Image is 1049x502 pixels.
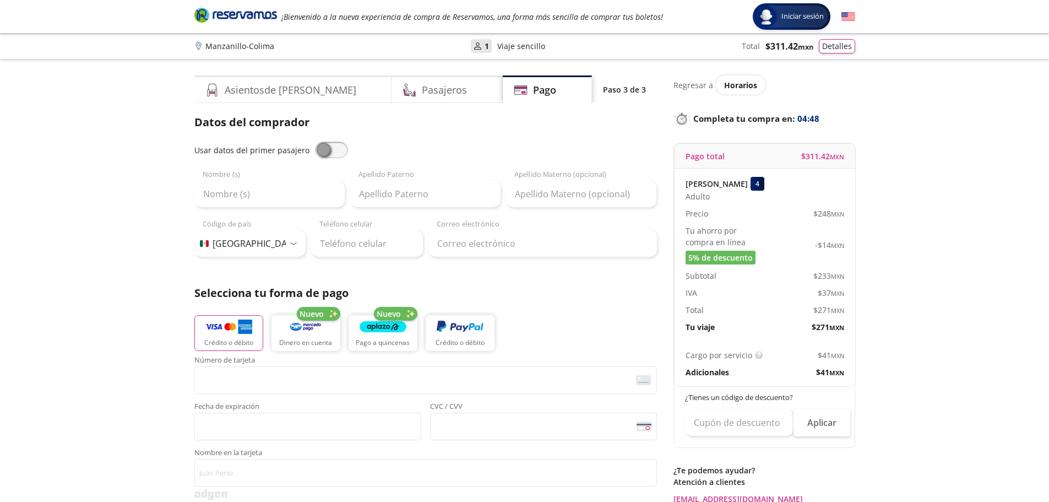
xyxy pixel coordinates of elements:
[271,315,340,351] button: Dinero en cuenta
[636,375,651,385] img: card
[686,304,704,316] p: Total
[350,180,501,208] input: Apellido Paterno
[497,40,545,52] p: Viaje sencillo
[816,366,844,378] span: $ 41
[686,208,708,219] p: Precio
[813,270,844,282] span: $ 233
[685,409,793,436] input: Cupón de descuento
[815,239,844,251] span: -$ 14
[356,338,410,348] p: Pago a quincenas
[831,306,844,315] small: MXN
[813,304,844,316] span: $ 271
[818,349,844,361] span: $ 41
[279,338,332,348] p: Dinero en cuenta
[751,177,764,191] div: 4
[506,180,656,208] input: Apellido Materno (opcional)
[194,7,277,23] i: Brand Logo
[300,308,324,320] span: Nuevo
[194,449,657,459] span: Nombre en la tarjeta
[200,240,209,247] img: MX
[841,10,855,24] button: English
[205,40,274,52] p: Manzanillo - Colima
[194,114,657,131] p: Datos del comprador
[673,79,713,91] p: Regresar a
[194,180,345,208] input: Nombre (s)
[829,323,844,332] small: MXN
[686,270,716,282] p: Subtotal
[985,438,1038,491] iframe: Messagebird Livechat Widget
[831,272,844,280] small: MXN
[311,230,423,257] input: Teléfono celular
[204,338,253,348] p: Crédito o débito
[765,40,813,53] span: $ 311.42
[685,392,845,403] p: ¿Tienes un código de descuento?
[686,349,752,361] p: Cargo por servicio
[818,287,844,299] span: $ 37
[673,75,855,94] div: Regresar a ver horarios
[533,83,556,98] h4: Pago
[422,83,467,98] h4: Pasajeros
[349,315,417,351] button: Pago a quincenas
[777,11,828,22] span: Iniciar sesión
[281,12,663,22] em: ¡Bienvenido a la nueva experiencia de compra de Reservamos, una forma más sencilla de comprar tus...
[225,83,356,98] h4: Asientos de [PERSON_NAME]
[830,153,844,161] small: MXN
[194,403,421,413] span: Fecha de expiración
[194,7,277,26] a: Brand Logo
[686,287,697,299] p: IVA
[603,84,646,95] p: Paso 3 de 3
[199,370,652,391] iframe: Iframe del número de tarjeta asegurada
[686,225,765,248] p: Tu ahorro por compra en línea
[194,357,657,366] span: Número de tarjeta
[430,403,657,413] span: CVC / CVV
[194,145,309,155] span: Usar datos del primer pasajero
[377,308,401,320] span: Nuevo
[686,178,748,190] p: [PERSON_NAME]
[194,489,227,500] img: svg+xml;base64,PD94bWwgdmVyc2lvbj0iMS4wIiBlbmNvZGluZz0iVVRGLTgiPz4KPHN2ZyB3aWR0aD0iMzk2cHgiIGhlaW...
[686,321,715,333] p: Tu viaje
[724,80,757,90] span: Horarios
[194,315,263,351] button: Crédito o débito
[194,459,657,487] input: Nombre en la tarjeta
[831,210,844,218] small: MXN
[686,366,729,378] p: Adicionales
[812,321,844,333] span: $ 271
[435,416,652,437] iframe: Iframe del código de seguridad de la tarjeta asegurada
[831,241,844,250] small: MXN
[813,208,844,219] span: $ 248
[793,409,850,436] button: Aplicar
[831,289,844,298] small: MXN
[199,416,416,437] iframe: Iframe de la fecha de caducidad de la tarjeta asegurada
[673,476,855,488] p: Atención a clientes
[801,150,844,162] span: $ 311.42
[829,369,844,377] small: MXN
[686,191,710,202] span: Adulto
[673,111,855,126] p: Completa tu compra en :
[426,315,494,351] button: Crédito o débito
[436,338,485,348] p: Crédito o débito
[686,150,725,162] p: Pago total
[688,252,753,263] span: 5% de descuento
[819,39,855,53] button: Detalles
[797,112,819,125] span: 04:48
[673,465,855,476] p: ¿Te podemos ayudar?
[485,40,489,52] p: 1
[742,40,760,52] p: Total
[194,285,657,301] p: Selecciona tu forma de pago
[831,352,844,360] small: MXN
[428,230,657,257] input: Correo electrónico
[798,42,813,52] small: MXN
